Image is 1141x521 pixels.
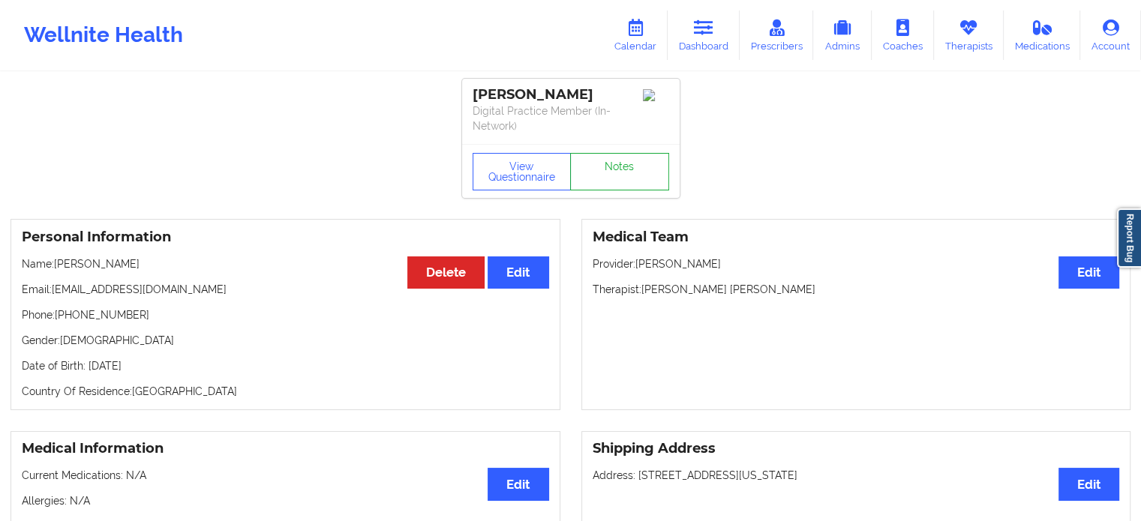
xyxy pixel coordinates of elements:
button: Edit [488,468,548,500]
p: Gender: [DEMOGRAPHIC_DATA] [22,333,549,348]
h3: Personal Information [22,229,549,246]
a: Report Bug [1117,208,1141,268]
p: Phone: [PHONE_NUMBER] [22,307,549,322]
h3: Shipping Address [593,440,1120,457]
p: Current Medications: N/A [22,468,549,483]
p: Email: [EMAIL_ADDRESS][DOMAIN_NAME] [22,282,549,297]
a: Calendar [603,10,668,60]
button: View Questionnaire [473,153,572,190]
a: Prescribers [740,10,814,60]
p: Country Of Residence: [GEOGRAPHIC_DATA] [22,384,549,399]
a: Notes [570,153,669,190]
a: Admins [813,10,872,60]
button: Edit [1058,468,1119,500]
p: Digital Practice Member (In-Network) [473,103,669,133]
a: Account [1080,10,1141,60]
button: Edit [488,256,548,289]
p: Provider: [PERSON_NAME] [593,256,1120,271]
button: Edit [1058,256,1119,289]
p: Allergies: N/A [22,493,549,508]
img: Image%2Fplaceholer-image.png [643,89,669,101]
p: Address: [STREET_ADDRESS][US_STATE] [593,468,1120,483]
div: [PERSON_NAME] [473,86,669,103]
a: Coaches [872,10,934,60]
h3: Medical Information [22,440,549,457]
button: Delete [407,256,485,289]
p: Therapist: [PERSON_NAME] [PERSON_NAME] [593,282,1120,297]
a: Dashboard [668,10,740,60]
a: Medications [1004,10,1081,60]
h3: Medical Team [593,229,1120,246]
p: Name: [PERSON_NAME] [22,256,549,271]
p: Date of Birth: [DATE] [22,358,549,373]
a: Therapists [934,10,1004,60]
